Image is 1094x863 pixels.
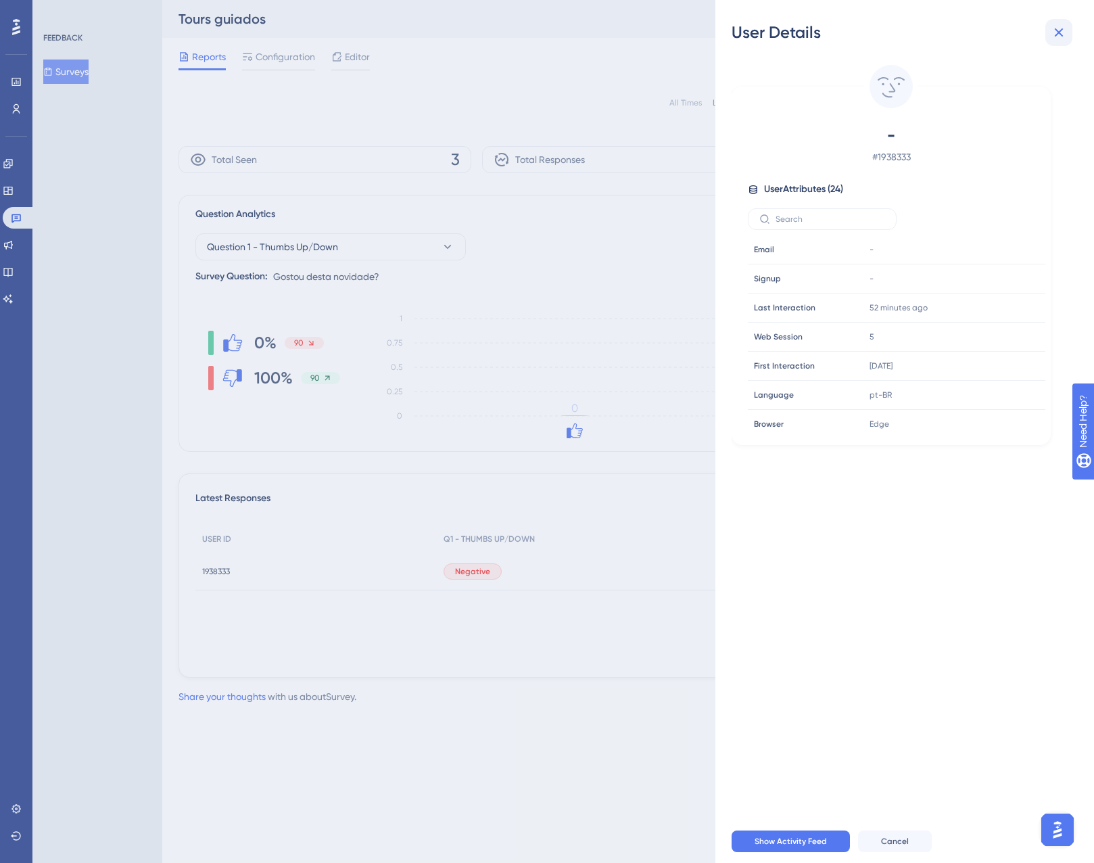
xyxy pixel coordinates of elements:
[754,419,784,429] span: Browser
[772,149,1010,165] span: # 1938333
[870,419,889,429] span: Edge
[772,124,1010,146] span: -
[870,273,874,284] span: -
[754,390,794,400] span: Language
[870,361,893,371] time: [DATE]
[1037,810,1078,850] iframe: UserGuiding AI Assistant Launcher
[754,331,803,342] span: Web Session
[754,360,815,371] span: First Interaction
[881,836,909,847] span: Cancel
[754,273,781,284] span: Signup
[870,331,874,342] span: 5
[732,22,1078,43] div: User Details
[764,181,843,197] span: User Attributes ( 24 )
[870,244,874,255] span: -
[732,831,850,852] button: Show Activity Feed
[870,303,928,312] time: 52 minutes ago
[754,302,815,313] span: Last Interaction
[32,3,85,20] span: Need Help?
[858,831,932,852] button: Cancel
[870,390,892,400] span: pt-BR
[776,214,885,224] input: Search
[754,244,774,255] span: Email
[755,836,827,847] span: Show Activity Feed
